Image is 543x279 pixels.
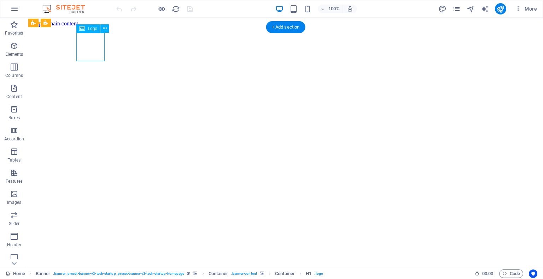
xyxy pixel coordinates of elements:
button: pages [452,5,461,13]
p: Slider [9,221,20,226]
button: design [438,5,447,13]
span: 00 00 [482,269,493,278]
button: Code [499,269,523,278]
i: AI Writer [481,5,489,13]
button: text_generator [481,5,489,13]
i: Navigator [467,5,475,13]
button: Usercentrics [529,269,537,278]
span: More [515,5,537,12]
span: Logo [88,26,97,31]
p: Columns [5,73,23,78]
span: . logo [314,269,323,278]
a: Skip to main content [3,3,50,9]
i: Reload page [172,5,180,13]
p: Header [7,242,21,248]
span: . banner .preset-banner-v3-tech-startup .preset-banner-v3-tech-startup-homepage [53,269,184,278]
i: This element contains a background [193,272,197,275]
p: Favorites [5,30,23,36]
span: Click to select. Double-click to edit [275,269,295,278]
p: Accordion [4,136,24,142]
a: Click to cancel selection. Double-click to open Pages [6,269,25,278]
i: On resize automatically adjust zoom level to fit chosen device. [347,6,353,12]
i: Design (Ctrl+Alt+Y) [438,5,446,13]
i: Pages (Ctrl+Alt+S) [452,5,461,13]
span: Click to select. Double-click to edit [209,269,228,278]
div: + Add section [266,21,305,33]
button: reload [171,5,180,13]
p: Images [7,200,22,205]
span: Click to select. Double-click to edit [306,269,311,278]
button: publish [495,3,506,14]
p: Elements [5,51,23,57]
button: More [512,3,540,14]
h6: Session time [475,269,494,278]
p: Features [6,178,23,184]
p: Boxes [8,115,20,121]
button: Click here to leave preview mode and continue editing [157,5,166,13]
span: . banner-content [231,269,257,278]
span: : [487,271,488,276]
i: Publish [496,5,504,13]
h6: 100% [328,5,340,13]
p: Tables [8,157,21,163]
nav: breadcrumb [36,269,323,278]
span: Code [502,269,520,278]
button: 100% [318,5,343,13]
span: Click to select. Double-click to edit [36,269,51,278]
button: navigator [467,5,475,13]
i: This element is a customizable preset [187,272,190,275]
img: Editor Logo [41,5,94,13]
i: This element contains a background [260,272,264,275]
p: Content [6,94,22,99]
